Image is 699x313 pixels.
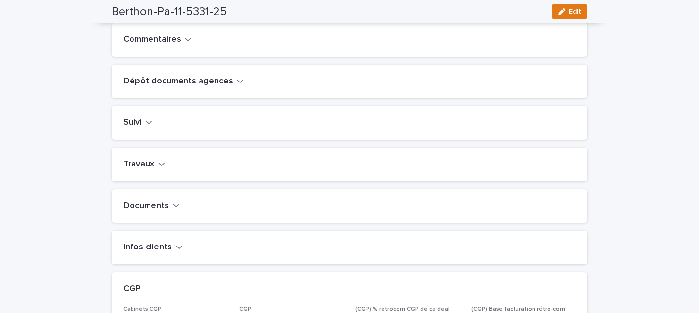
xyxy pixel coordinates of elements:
[123,159,154,170] h2: Travaux
[123,117,152,128] button: Suivi
[123,76,233,87] h2: Dépôt documents agences
[471,306,566,312] span: (CGP) Base facturation rétro-com'
[123,117,142,128] h2: Suivi
[123,34,181,45] h2: Commentaires
[569,8,581,15] span: Edit
[112,5,227,19] h2: Berthon-Pa-11-5331-25
[123,76,244,87] button: Dépôt documents agences
[239,306,251,312] span: CGP
[123,242,183,253] button: Infos clients
[123,242,172,253] h2: Infos clients
[123,201,180,212] button: Documents
[123,306,162,312] span: Cabinets CGP
[123,159,165,170] button: Travaux
[355,306,449,312] span: (CGP) % retrocom CGP de ce deal
[123,284,141,295] h2: CGP
[123,34,192,45] button: Commentaires
[552,4,587,19] button: Edit
[123,201,169,212] h2: Documents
